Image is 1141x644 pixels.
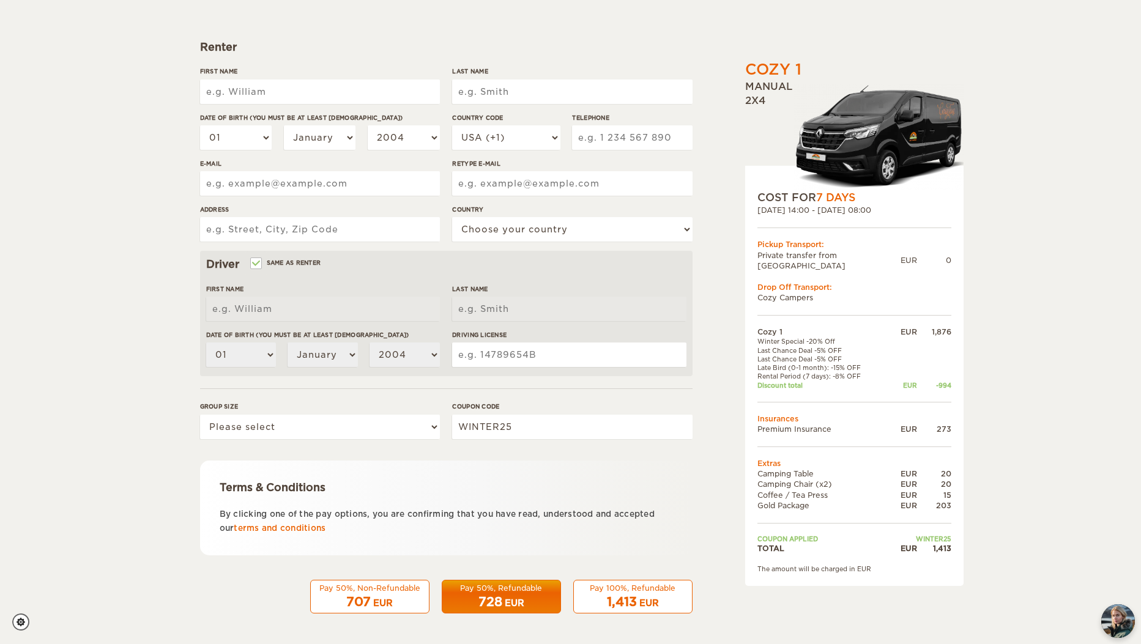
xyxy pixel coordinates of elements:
[901,255,917,265] div: EUR
[887,381,916,390] div: EUR
[757,479,888,489] td: Camping Chair (x2)
[572,125,692,150] input: e.g. 1 234 567 890
[442,580,561,614] button: Pay 50%, Refundable 728 EUR
[757,381,888,390] td: Discount total
[573,580,693,614] button: Pay 100%, Refundable 1,413 EUR
[452,330,686,339] label: Driving License
[607,594,637,609] span: 1,413
[757,363,888,372] td: Late Bird (0-1 month): -15% OFF
[200,402,440,411] label: Group size
[251,261,259,268] input: Same as renter
[887,327,916,337] div: EUR
[757,190,951,205] div: COST FOR
[917,500,951,511] div: 203
[745,80,964,190] div: Manual 2x4
[917,327,951,337] div: 1,876
[757,564,951,573] div: The amount will be charged in EUR
[452,297,686,321] input: e.g. Smith
[757,292,951,303] td: Cozy Campers
[200,217,440,242] input: e.g. Street, City, Zip Code
[200,80,440,104] input: e.g. William
[206,297,440,321] input: e.g. William
[200,67,440,76] label: First Name
[452,402,692,411] label: Coupon code
[452,113,560,122] label: Country Code
[917,468,951,479] div: 20
[816,191,855,204] span: 7 Days
[757,205,951,215] div: [DATE] 14:00 - [DATE] 08:00
[12,613,37,631] a: Cookie settings
[318,583,422,593] div: Pay 50%, Non-Refundable
[1101,604,1135,638] img: Freyja at Cozy Campers
[450,583,553,593] div: Pay 50%, Refundable
[917,543,951,553] div: 1,413
[757,543,888,553] td: TOTAL
[757,372,888,380] td: Rental Period (7 days): -8% OFF
[887,535,951,543] td: WINTER25
[917,424,951,434] div: 273
[452,205,692,214] label: Country
[757,490,888,500] td: Coffee / Tea Press
[917,479,951,489] div: 20
[206,284,440,294] label: First Name
[757,535,888,543] td: Coupon applied
[478,594,502,609] span: 728
[757,239,951,250] div: Pickup Transport:
[887,543,916,553] div: EUR
[757,458,951,468] td: Extras
[794,84,964,190] img: Stuttur-m-c-logo-2.png
[757,346,888,355] td: Last Chance Deal -5% OFF
[757,327,888,337] td: Cozy 1
[757,424,888,434] td: Premium Insurance
[1101,604,1135,638] button: chat-button
[452,342,686,367] input: e.g. 14789654B
[200,159,440,168] label: E-mail
[234,524,325,533] a: terms and conditions
[452,80,692,104] input: e.g. Smith
[887,479,916,489] div: EUR
[581,583,685,593] div: Pay 100%, Refundable
[206,330,440,339] label: Date of birth (You must be at least [DEMOGRAPHIC_DATA])
[757,250,901,271] td: Private transfer from [GEOGRAPHIC_DATA]
[200,40,693,54] div: Renter
[887,468,916,479] div: EUR
[757,337,888,346] td: Winter Special -20% Off
[757,282,951,292] div: Drop Off Transport:
[917,381,951,390] div: -994
[200,113,440,122] label: Date of birth (You must be at least [DEMOGRAPHIC_DATA])
[206,257,686,272] div: Driver
[757,500,888,511] td: Gold Package
[251,257,321,268] label: Same as renter
[745,59,801,80] div: Cozy 1
[452,159,692,168] label: Retype E-mail
[887,424,916,434] div: EUR
[639,597,659,609] div: EUR
[200,171,440,196] input: e.g. example@example.com
[757,355,888,363] td: Last Chance Deal -5% OFF
[452,67,692,76] label: Last Name
[887,500,916,511] div: EUR
[917,255,951,265] div: 0
[200,205,440,214] label: Address
[452,171,692,196] input: e.g. example@example.com
[220,507,673,536] p: By clicking one of the pay options, you are confirming that you have read, understood and accepte...
[505,597,524,609] div: EUR
[310,580,429,614] button: Pay 50%, Non-Refundable 707 EUR
[757,468,888,479] td: Camping Table
[220,480,673,495] div: Terms & Conditions
[917,490,951,500] div: 15
[757,413,951,424] td: Insurances
[373,597,393,609] div: EUR
[572,113,692,122] label: Telephone
[452,284,686,294] label: Last Name
[346,594,371,609] span: 707
[887,490,916,500] div: EUR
